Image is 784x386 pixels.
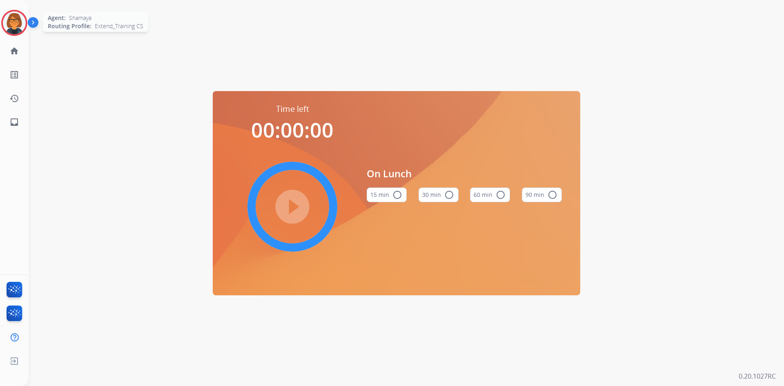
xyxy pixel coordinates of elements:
[367,166,562,181] span: On Lunch
[392,190,402,200] mat-icon: radio_button_unchecked
[9,117,19,127] mat-icon: inbox
[9,70,19,80] mat-icon: list_alt
[48,22,91,30] span: Routing Profile:
[251,116,334,144] span: 00:00:00
[367,187,407,202] button: 15 min
[276,103,309,115] span: Time left
[444,190,454,200] mat-icon: radio_button_unchecked
[470,187,510,202] button: 60 min
[3,11,26,34] img: avatar
[9,94,19,103] mat-icon: history
[48,14,66,22] span: Agent:
[496,190,506,200] mat-icon: radio_button_unchecked
[548,190,557,200] mat-icon: radio_button_unchecked
[69,14,91,22] span: Shamaya
[739,371,776,381] p: 0.20.1027RC
[9,46,19,56] mat-icon: home
[419,187,459,202] button: 30 min
[522,187,562,202] button: 90 min
[95,22,143,30] span: Extend_Training CS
